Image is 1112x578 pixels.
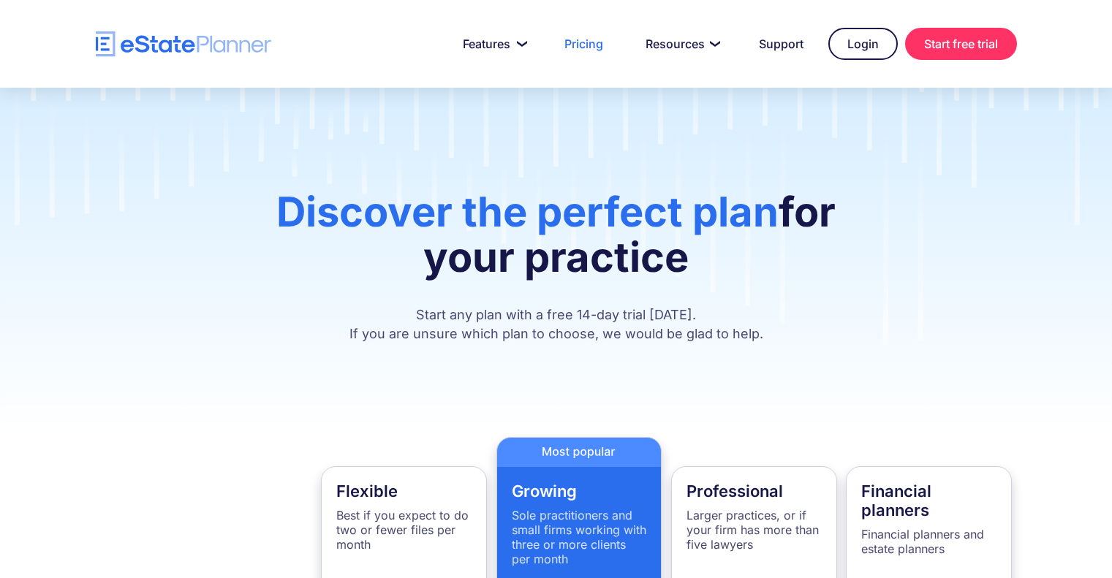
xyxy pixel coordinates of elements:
[96,31,271,57] a: home
[336,508,472,552] p: Best if you expect to do two or fewer files per month
[741,29,821,58] a: Support
[512,508,647,566] p: Sole practitioners and small firms working with three or more clients per month
[687,508,822,552] p: Larger practices, or if your firm has more than five lawyers
[244,189,868,294] h1: for your practice
[512,482,647,501] h4: Growing
[244,305,868,343] p: Start any plan with a free 14-day trial [DATE]. If you are unsure which plan to choose, we would ...
[628,29,734,58] a: Resources
[687,482,822,501] h4: Professional
[547,29,621,58] a: Pricing
[828,28,898,60] a: Login
[276,187,779,237] span: Discover the perfect plan
[445,29,540,58] a: Features
[336,482,472,501] h4: Flexible
[861,527,996,556] p: Financial planners and estate planners
[861,482,996,520] h4: Financial planners
[905,28,1017,60] a: Start free trial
